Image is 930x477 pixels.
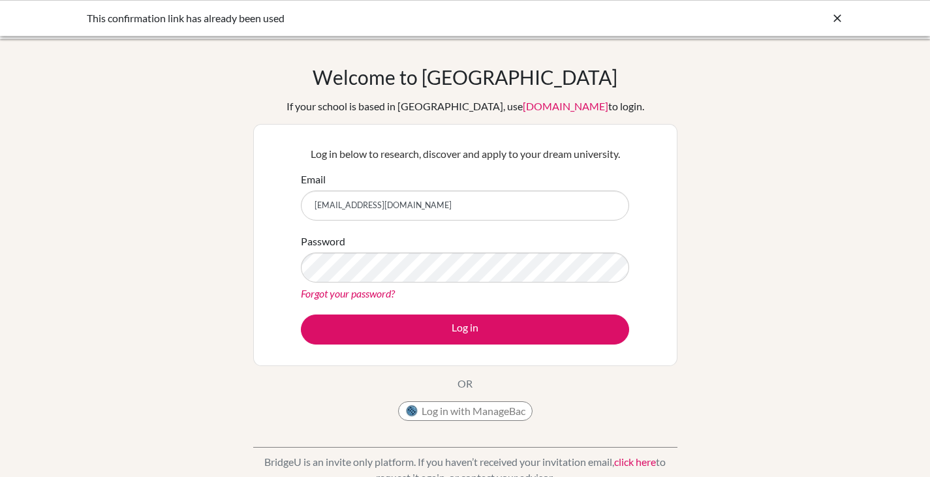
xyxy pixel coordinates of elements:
[287,99,644,114] div: If your school is based in [GEOGRAPHIC_DATA], use to login.
[313,65,617,89] h1: Welcome to [GEOGRAPHIC_DATA]
[301,234,345,249] label: Password
[301,172,326,187] label: Email
[398,401,533,421] button: Log in with ManageBac
[87,10,648,26] div: This confirmation link has already been used
[301,146,629,162] p: Log in below to research, discover and apply to your dream university.
[301,287,395,300] a: Forgot your password?
[457,376,473,392] p: OR
[614,455,656,468] a: click here
[523,100,608,112] a: [DOMAIN_NAME]
[301,315,629,345] button: Log in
